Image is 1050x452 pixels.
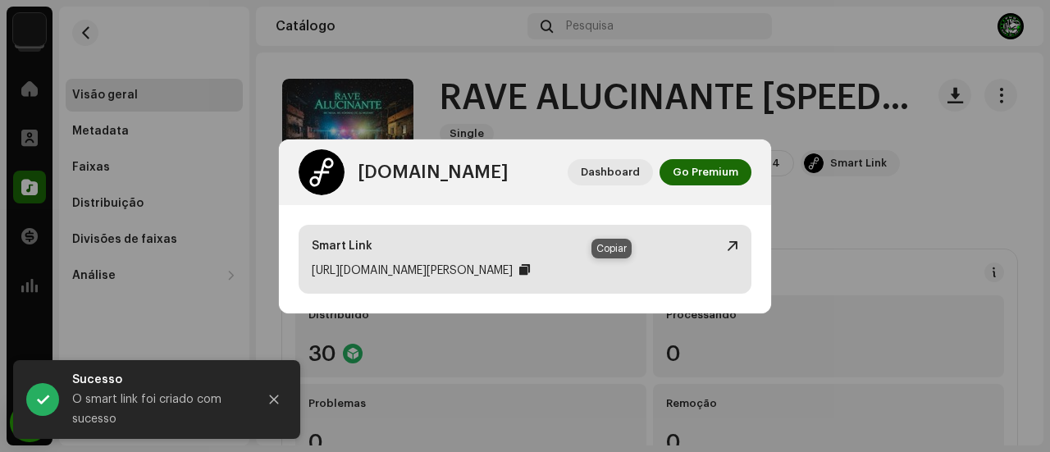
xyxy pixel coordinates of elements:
div: Open Intercom Messenger [10,403,49,442]
span: Dashboard [581,156,640,189]
div: Sucesso [72,370,244,390]
div: Smart Link [312,238,372,254]
button: Close [258,383,290,416]
button: Dashboard [568,159,653,185]
div: O smart link foi criado com sucesso [72,390,244,429]
div: [DOMAIN_NAME] [358,162,508,182]
button: Go Premium [660,159,751,185]
div: [URL][DOMAIN_NAME][PERSON_NAME] [312,261,513,281]
span: Go Premium [673,156,738,189]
